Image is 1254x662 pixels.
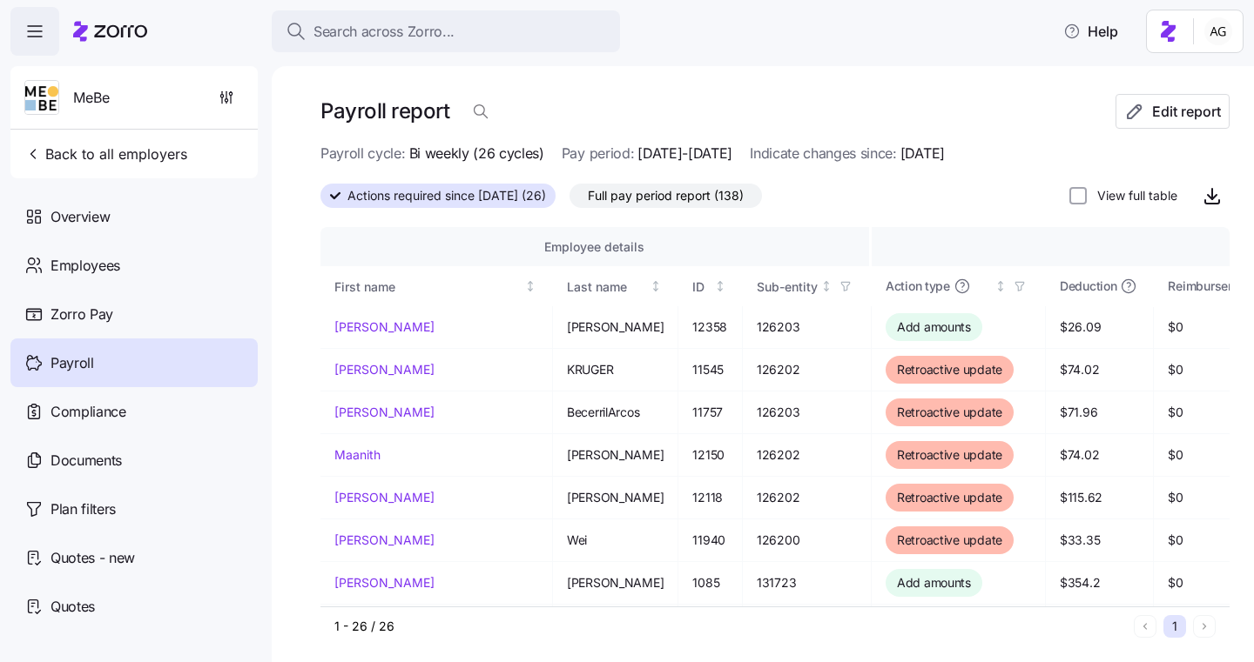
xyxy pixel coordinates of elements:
[334,532,538,549] a: [PERSON_NAME]
[897,532,1002,549] span: Retroactive update
[1060,574,1139,592] span: $354.2
[757,361,857,378] span: 126202
[1087,187,1177,204] label: View full table
[1060,489,1139,506] span: $115.62
[334,237,855,257] div: Employee details
[10,192,258,241] a: Overview
[10,582,258,631] a: Quotes
[567,574,664,592] span: [PERSON_NAME]
[10,485,258,533] a: Plan filters
[10,387,258,436] a: Compliance
[692,404,728,421] span: 11757
[692,446,728,464] span: 12150
[51,255,120,277] span: Employees
[1134,615,1156,638] button: Previous page
[900,143,945,164] span: [DATE]
[757,278,818,297] div: Sub-entity
[272,10,620,52] button: Search across Zorro...
[1060,446,1139,464] span: $74.02
[567,532,664,549] span: Wei
[524,280,536,292] div: Not sorted
[567,318,664,336] span: [PERSON_NAME]
[24,144,187,164] span: Back to all employers
[409,143,544,164] span: Bi weekly (26 cycles)
[820,280,833,292] div: Not sorted
[51,304,113,325] span: Zorro Pay
[10,241,258,290] a: Employees
[897,404,1002,421] span: Retroactive update
[567,404,664,421] span: BecerrilArcos
[692,318,728,336] span: 12358
[51,450,122,471] span: Documents
[897,574,971,592] span: Add amounts
[51,352,94,374] span: Payroll
[51,206,110,228] span: Overview
[678,266,743,306] th: IDNot sorted
[714,280,726,292] div: Not sorted
[692,361,728,378] span: 11545
[886,278,950,295] span: Action type
[334,489,538,506] a: [PERSON_NAME]
[17,137,194,171] button: Back to all employers
[553,266,678,306] th: Last nameNot sorted
[692,278,711,297] div: ID
[51,401,126,423] span: Compliance
[562,143,634,164] span: Pay period:
[1193,615,1216,638] button: Next page
[334,361,538,378] a: [PERSON_NAME]
[567,489,664,506] span: [PERSON_NAME]
[320,97,449,124] h1: Payroll report
[51,596,95,618] span: Quotes
[757,574,857,592] span: 131723
[320,143,406,164] span: Payroll cycle:
[347,184,546,207] span: Actions required since [DATE] (26)
[757,489,857,506] span: 126202
[1116,94,1230,129] button: Edit report
[1060,532,1139,549] span: $33.35
[692,489,728,506] span: 12118
[994,280,1007,292] div: Not sorted
[757,532,857,549] span: 126200
[334,574,538,592] a: [PERSON_NAME]
[334,618,1127,635] div: 1 - 26 / 26
[897,361,1002,378] span: Retroactive update
[567,361,664,378] span: KRUGER
[334,278,522,297] div: First name
[1060,318,1139,336] span: $26.09
[1063,21,1118,42] span: Help
[650,280,662,292] div: Not sorted
[334,318,538,336] a: [PERSON_NAME]
[10,533,258,582] a: Quotes - new
[588,184,744,207] span: Full pay period report (138)
[1060,361,1139,378] span: $74.02
[1060,278,1116,295] span: Deduction
[750,143,897,164] span: Indicate changes since:
[1049,14,1132,49] button: Help
[51,547,135,569] span: Quotes - new
[73,87,110,109] span: MeBe
[1204,17,1232,45] img: 5fc55c57e0610270ad857448bea2f2d5
[692,532,728,549] span: 11940
[10,338,258,387] a: Payroll
[334,404,538,421] a: [PERSON_NAME]
[313,21,455,43] span: Search across Zorro...
[757,404,857,421] span: 126203
[10,290,258,338] a: Zorro Pay
[757,446,857,464] span: 126202
[1163,615,1186,638] button: 1
[320,266,553,306] th: First nameNot sorted
[872,266,1046,306] th: Action typeNot sorted
[25,81,58,116] img: Employer logo
[1152,101,1221,122] span: Edit report
[567,446,664,464] span: [PERSON_NAME]
[897,318,971,336] span: Add amounts
[897,446,1002,464] span: Retroactive update
[334,446,538,464] a: Maanith
[637,143,732,164] span: [DATE]-[DATE]
[10,436,258,485] a: Documents
[567,278,647,297] div: Last name
[692,574,728,592] span: 1085
[1060,404,1139,421] span: $71.96
[757,318,857,336] span: 126203
[51,498,116,520] span: Plan filters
